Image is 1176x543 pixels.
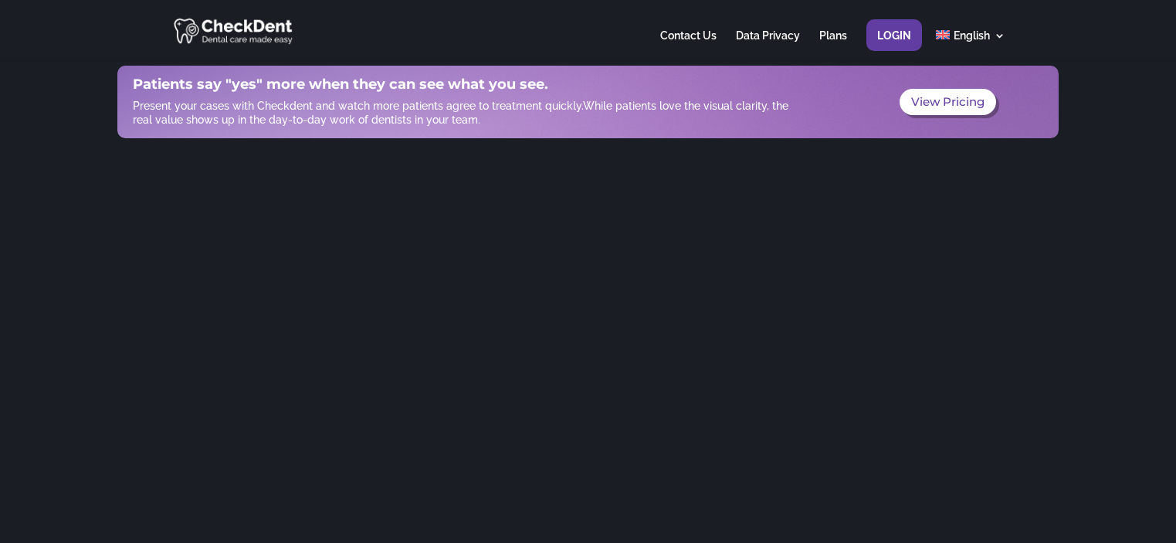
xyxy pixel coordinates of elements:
h1: Patients say "yes" more when they can see what you see. [133,77,803,99]
img: CheckDent AI [174,15,295,46]
a: Data Privacy [736,30,800,60]
a: English [936,30,1005,60]
a: Login [877,30,911,60]
span: English [954,29,990,42]
a: Contact Us [660,30,717,60]
a: Plans [819,30,847,60]
a: View Pricing [900,89,996,116]
p: Present your cases with Checkdent and watch more patients agree to treatment quickly. [133,99,803,127]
